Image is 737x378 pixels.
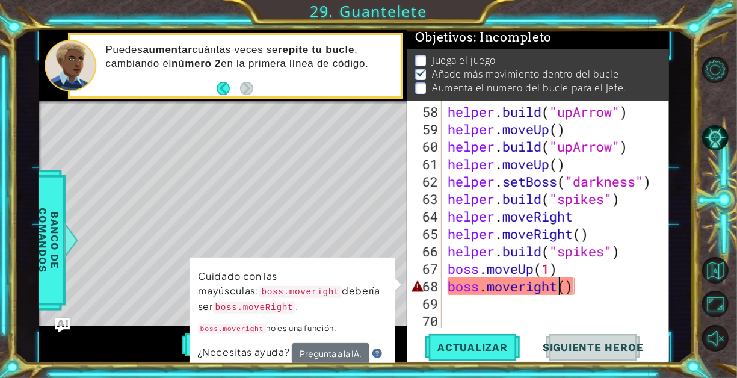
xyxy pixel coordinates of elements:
[410,190,442,208] div: 63
[410,155,442,173] div: 61
[432,67,618,81] p: Añade más movimiento dentro del bucle
[531,334,656,360] button: Siguiente Heroe
[33,178,64,302] span: Banco de comandos
[182,333,264,356] button: Jugar
[415,30,552,45] span: Objetivos
[55,318,70,333] button: Ask AI
[702,57,729,83] button: Opciones del Nivel
[410,120,442,138] div: 59
[171,58,221,69] strong: número 2
[259,286,342,299] code: boss.moveright
[702,325,729,352] button: Activar sonido.
[372,349,382,359] img: Hint
[197,345,291,359] span: ¿Necesitas ayuda?
[410,312,442,330] div: 70
[425,341,520,353] span: Actualizar
[213,302,296,314] code: boss.moveRight
[198,323,267,334] code: boss.moveright
[410,277,442,295] div: 68
[432,81,626,94] p: Aumenta el número del bucle para el Jefe.
[217,82,240,95] button: Back
[106,43,393,70] p: Puedes cuántas veces se , cambiando el en la primera línea de código.
[702,291,729,317] button: Maximizar Navegador
[704,253,737,287] a: Volver al Mapa
[292,343,369,364] button: Pregunta a la IA.
[197,320,386,337] p: no es una función.
[702,125,729,151] button: Pista AI
[410,260,442,277] div: 67
[410,208,442,225] div: 64
[410,295,442,312] div: 69
[198,268,387,315] p: Cuidado con las mayúsculas: debería ser .
[702,257,729,283] button: Volver al Mapa
[410,243,442,260] div: 66
[143,44,192,55] strong: aumentar
[415,67,427,77] img: Check mark for checkbox
[410,138,442,155] div: 60
[278,44,354,55] strong: repite tu bucle
[410,225,442,243] div: 65
[432,54,496,67] p: Juega el juego
[240,82,253,95] button: Next
[531,341,656,353] span: Siguiente Heroe
[473,30,552,45] span: : Incompleto
[410,173,442,190] div: 62
[410,103,442,120] div: 58
[425,334,520,360] button: Actualizar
